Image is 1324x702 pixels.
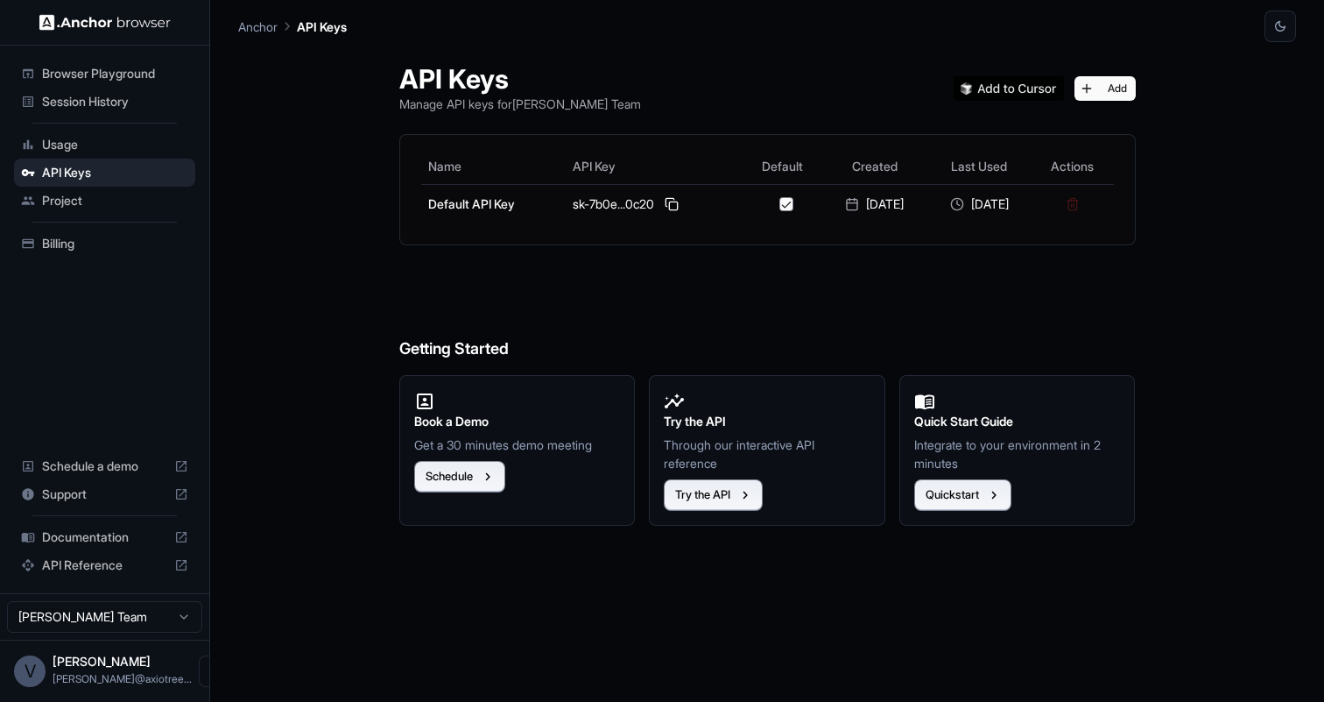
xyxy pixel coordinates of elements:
img: Anchor Logo [39,14,171,31]
p: Anchor [238,18,278,36]
p: Get a 30 minutes demo meeting [414,436,621,454]
span: API Reference [42,557,167,574]
span: Session History [42,93,188,110]
span: Documentation [42,528,167,546]
div: API Keys [14,159,195,187]
span: Support [42,486,167,503]
p: Through our interactive API reference [664,436,870,472]
span: vipin@axiotree.com [53,672,192,685]
th: API Key [566,149,743,184]
h2: Book a Demo [414,412,621,431]
button: Open menu [199,656,230,687]
div: Support [14,480,195,508]
div: Billing [14,230,195,258]
h2: Try the API [664,412,870,431]
th: Actions [1032,149,1114,184]
td: Default API Key [421,184,566,223]
div: [DATE] [829,195,919,213]
span: Billing [42,235,188,252]
span: Browser Playground [42,65,188,82]
button: Schedule [414,461,505,493]
div: sk-7b0e...0c20 [573,194,736,215]
h1: API Keys [399,63,641,95]
p: Integrate to your environment in 2 minutes [914,436,1121,472]
th: Default [743,149,823,184]
div: Session History [14,88,195,116]
p: API Keys [297,18,347,36]
th: Last Used [927,149,1032,184]
div: V [14,656,46,687]
span: Schedule a demo [42,457,167,475]
nav: breadcrumb [238,17,347,36]
div: Documentation [14,523,195,551]
button: Copy API key [661,194,682,215]
div: [DATE] [934,195,1025,213]
button: Try the API [664,479,763,511]
button: Quickstart [914,479,1011,511]
button: Add [1074,76,1136,101]
span: Vipin Tanna [53,654,151,669]
div: API Reference [14,551,195,579]
th: Name [421,149,566,184]
th: Created [822,149,926,184]
p: Manage API keys for [PERSON_NAME] Team [399,95,641,113]
h6: Getting Started [399,266,1136,362]
div: Schedule a demo [14,452,195,480]
img: Add anchorbrowser MCP server to Cursor [954,76,1064,101]
span: Usage [42,136,188,153]
div: Usage [14,131,195,159]
div: Browser Playground [14,60,195,88]
h2: Quick Start Guide [914,412,1121,431]
span: Project [42,192,188,209]
span: API Keys [42,164,188,181]
div: Project [14,187,195,215]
